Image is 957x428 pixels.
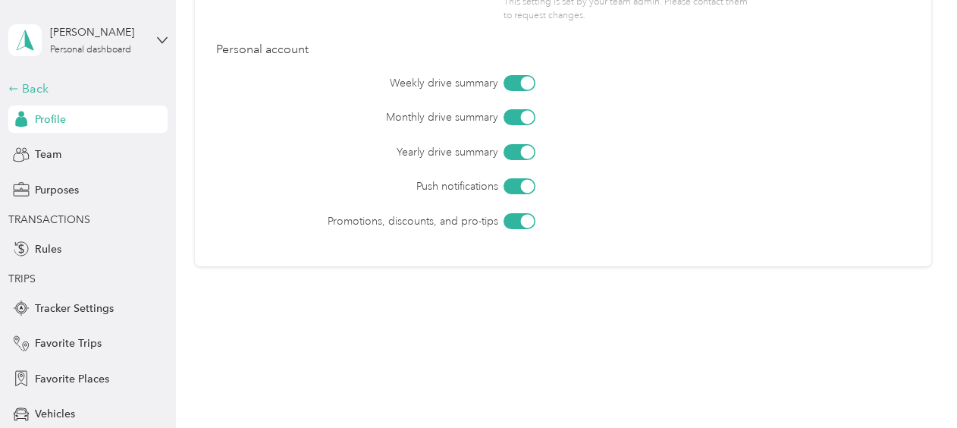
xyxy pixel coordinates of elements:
div: Personal account [216,41,910,59]
iframe: Everlance-gr Chat Button Frame [872,343,957,428]
label: Monthly drive summary [301,109,499,125]
span: Tracker Settings [35,301,114,316]
span: Team [35,146,61,162]
div: [PERSON_NAME] [50,24,145,40]
label: Promotions, discounts, and pro-tips [301,213,499,229]
label: Yearly drive summary [301,144,499,160]
div: Personal dashboard [50,46,131,55]
label: Weekly drive summary [301,75,499,91]
span: Vehicles [35,406,75,422]
span: Purposes [35,182,79,198]
span: TRIPS [8,272,36,285]
label: Push notifications [301,178,499,194]
span: Favorite Places [35,371,109,387]
span: Favorite Trips [35,335,102,351]
span: Rules [35,241,61,257]
span: TRANSACTIONS [8,213,90,226]
div: Back [8,80,160,98]
span: Profile [35,112,66,127]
